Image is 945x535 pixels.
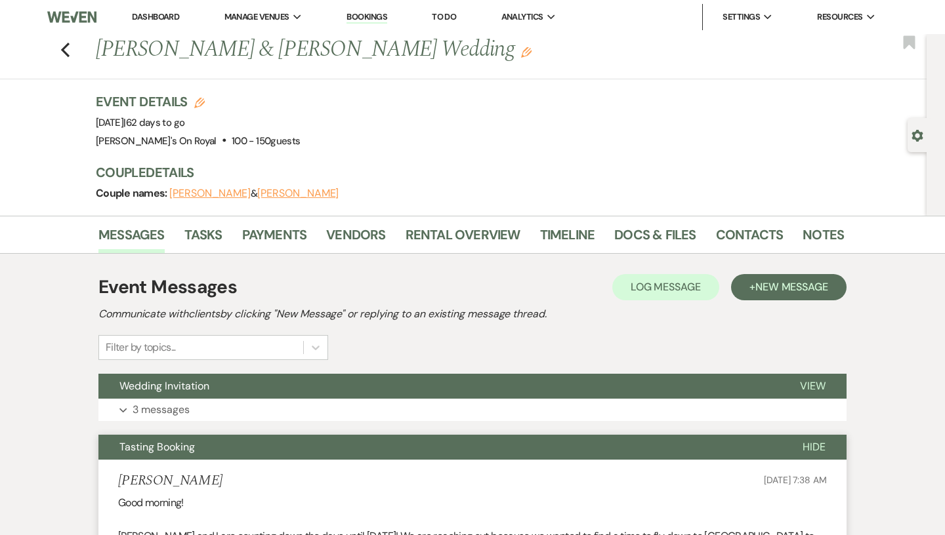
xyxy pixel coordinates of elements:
a: To Do [432,11,456,22]
span: New Message [755,280,828,294]
a: Tasks [184,224,222,253]
h2: Communicate with clients by clicking "New Message" or replying to an existing message thread. [98,306,847,322]
a: Bookings [346,11,387,24]
span: Settings [723,10,760,24]
span: Tasting Booking [119,440,195,454]
button: Hide [782,435,847,460]
img: Weven Logo [47,3,96,31]
h5: [PERSON_NAME] [118,473,222,489]
a: Contacts [716,224,784,253]
a: Timeline [540,224,595,253]
span: View [800,379,826,393]
a: Messages [98,224,165,253]
span: Analytics [501,10,543,24]
span: | [123,116,184,129]
span: Couple names: [96,186,169,200]
button: 3 messages [98,399,847,421]
span: 62 days to go [126,116,185,129]
a: Docs & Files [614,224,696,253]
span: & [169,187,339,200]
a: Rental Overview [406,224,520,253]
span: Log Message [631,280,701,294]
button: View [779,374,847,399]
a: Notes [803,224,844,253]
span: 100 - 150 guests [232,134,300,148]
span: [PERSON_NAME]'s On Royal [96,134,217,148]
p: Good morning! [118,494,827,511]
button: [PERSON_NAME] [257,188,339,199]
button: Open lead details [912,129,923,141]
button: Wedding Invitation [98,374,779,399]
button: +New Message [731,274,847,300]
h3: Couple Details [96,163,831,182]
a: Payments [242,224,307,253]
p: 3 messages [133,401,190,418]
span: Manage Venues [224,10,289,24]
h1: [PERSON_NAME] & [PERSON_NAME] Wedding [96,34,684,66]
a: Vendors [326,224,385,253]
button: [PERSON_NAME] [169,188,251,199]
button: Tasting Booking [98,435,782,460]
span: Hide [803,440,826,454]
span: [DATE] [96,116,184,129]
span: [DATE] 7:38 AM [764,474,827,486]
h3: Event Details [96,92,300,111]
h1: Event Messages [98,273,237,301]
div: Filter by topics... [106,340,176,355]
button: Edit [521,46,532,58]
span: Resources [817,10,862,24]
a: Dashboard [132,11,179,22]
span: Wedding Invitation [119,379,209,393]
button: Log Message [612,274,719,300]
